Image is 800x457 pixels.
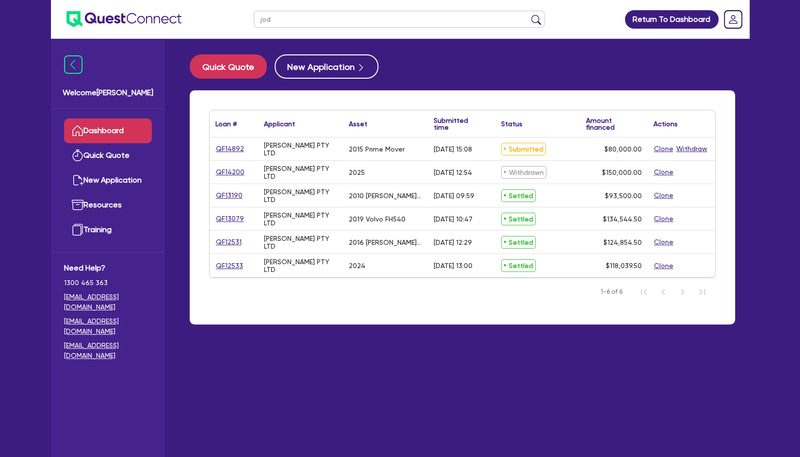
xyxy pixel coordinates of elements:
button: Clone [653,143,674,154]
span: $118,039.50 [606,262,642,270]
div: 2019 Volvo FH540 [349,215,406,223]
a: QF14200 [215,167,245,178]
span: Settled [501,236,536,249]
div: [PERSON_NAME] PTY LTD [264,141,337,157]
span: $124,854.50 [604,238,642,246]
button: Last Page [692,282,712,302]
div: [DATE] 09:59 [434,192,474,200]
a: QF12531 [215,237,242,248]
span: $134,544.50 [603,215,642,223]
span: Need Help? [64,262,152,274]
a: [EMAIL_ADDRESS][DOMAIN_NAME] [64,340,152,361]
img: quest-connect-logo-blue [66,11,181,27]
div: 2016 [PERSON_NAME] Aust VBS3 [349,238,422,246]
div: [DATE] 12:54 [434,169,472,176]
div: [DATE] 15:08 [434,145,472,153]
button: Withdraw [676,143,708,154]
span: Welcome [PERSON_NAME] [63,87,153,99]
button: Clone [653,237,674,248]
a: QF13079 [215,213,245,224]
a: [EMAIL_ADDRESS][DOMAIN_NAME] [64,316,152,337]
a: Return To Dashboard [625,10,718,29]
a: Resources [64,193,152,218]
a: Dropdown toggle [720,7,746,32]
button: Clone [653,260,674,271]
div: Actions [653,120,678,127]
span: $150,000.00 [602,169,642,176]
a: QF12533 [215,260,244,271]
div: [DATE] 10:47 [434,215,473,223]
a: Training [64,218,152,242]
span: Settled [501,259,536,272]
button: Next Page [673,282,692,302]
span: 1-6 of 6 [601,287,622,297]
div: [PERSON_NAME] PTY LTD [264,165,337,180]
a: QF13190 [215,190,243,201]
button: Clone [653,190,674,201]
img: icon-menu-close [64,55,82,74]
button: New Application [275,54,378,79]
div: 2025 [349,169,365,176]
div: [DATE] 13:00 [434,262,473,270]
div: [PERSON_NAME] PTY LTD [264,188,337,203]
div: 2024 [349,262,365,270]
div: [DATE] 12:29 [434,238,472,246]
input: Search by name, application ID or mobile number... [254,11,545,28]
button: Clone [653,167,674,178]
div: Asset [349,120,367,127]
span: Settled [501,189,536,202]
img: quick-quote [72,150,83,161]
a: Quick Quote [190,54,275,79]
div: Submitted time [434,117,481,131]
div: [PERSON_NAME] PTY LTD [264,211,337,227]
span: $93,500.00 [605,192,642,200]
div: Status [501,120,522,127]
a: [EMAIL_ADDRESS][DOMAIN_NAME] [64,292,152,312]
span: Submitted [501,143,546,155]
a: QF14892 [215,143,245,154]
button: Clone [653,213,674,224]
div: 2010 [PERSON_NAME] Drop Deck A Kurtainer [349,192,422,200]
div: Applicant [264,120,295,127]
span: 1300 465 363 [64,278,152,288]
div: Loan # [215,120,237,127]
button: First Page [634,282,653,302]
div: [PERSON_NAME] PTY LTD [264,235,337,250]
span: Settled [501,213,536,225]
div: Amount financed [586,117,642,131]
img: new-application [72,174,83,186]
a: Dashboard [64,118,152,143]
img: training [72,224,83,236]
span: Withdrawn [501,166,546,179]
div: [PERSON_NAME] PTY LTD [264,258,337,273]
button: Previous Page [653,282,673,302]
button: Quick Quote [190,54,267,79]
div: 2015 Prime Mover [349,145,405,153]
img: resources [72,199,83,211]
a: New Application [64,168,152,193]
a: Quick Quote [64,143,152,168]
span: $80,000.00 [604,145,642,153]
